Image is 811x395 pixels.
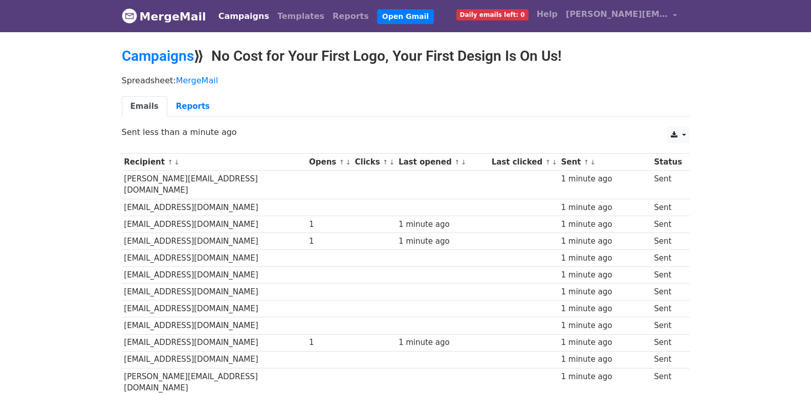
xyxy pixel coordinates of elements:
a: ↓ [461,158,467,166]
p: Sent less than a minute ago [122,127,690,137]
th: Last opened [396,154,489,171]
th: Status [651,154,684,171]
td: Sent [651,317,684,334]
a: ↓ [345,158,351,166]
div: 1 minute ago [561,337,649,348]
div: 1 minute ago [561,173,649,185]
td: [EMAIL_ADDRESS][DOMAIN_NAME] [122,300,307,317]
a: Campaigns [214,6,273,27]
td: [EMAIL_ADDRESS][DOMAIN_NAME] [122,199,307,216]
a: ↓ [389,158,395,166]
a: Help [533,4,562,25]
td: [EMAIL_ADDRESS][DOMAIN_NAME] [122,216,307,233]
a: MergeMail [176,76,218,85]
div: 1 [309,337,350,348]
a: Campaigns [122,48,194,64]
div: 1 minute ago [561,286,649,298]
td: Sent [651,300,684,317]
th: Sent [559,154,652,171]
span: [PERSON_NAME][EMAIL_ADDRESS][DOMAIN_NAME] [566,8,668,20]
img: MergeMail logo [122,8,137,24]
a: ↓ [590,158,596,166]
div: 1 minute ago [561,303,649,315]
div: 1 [309,236,350,247]
th: Recipient [122,154,307,171]
span: Daily emails left: 0 [456,9,529,20]
th: Last clicked [489,154,559,171]
a: Templates [273,6,328,27]
div: 1 minute ago [561,354,649,365]
td: [EMAIL_ADDRESS][DOMAIN_NAME] [122,334,307,351]
div: 1 minute ago [561,252,649,264]
div: 1 minute ago [561,269,649,281]
p: Spreadsheet: [122,75,690,86]
div: 1 minute ago [399,337,487,348]
a: [PERSON_NAME][EMAIL_ADDRESS][DOMAIN_NAME] [562,4,682,28]
h2: ⟫ No Cost for Your First Logo, Your First Design Is On Us! [122,48,690,65]
td: [PERSON_NAME][EMAIL_ADDRESS][DOMAIN_NAME] [122,171,307,199]
td: Sent [651,233,684,249]
a: ↑ [545,158,551,166]
td: Sent [651,216,684,233]
td: Sent [651,250,684,267]
div: 1 minute ago [561,202,649,214]
a: MergeMail [122,6,206,27]
td: Sent [651,267,684,284]
a: ↑ [584,158,589,166]
a: ↓ [174,158,180,166]
td: Sent [651,171,684,199]
th: Clicks [353,154,396,171]
a: Reports [167,96,218,117]
td: [EMAIL_ADDRESS][DOMAIN_NAME] [122,284,307,300]
div: 1 minute ago [561,219,649,230]
a: Daily emails left: 0 [452,4,533,25]
a: ↑ [339,158,344,166]
td: [EMAIL_ADDRESS][DOMAIN_NAME] [122,317,307,334]
td: Sent [651,199,684,216]
a: ↓ [552,158,557,166]
td: [EMAIL_ADDRESS][DOMAIN_NAME] [122,267,307,284]
a: Reports [328,6,373,27]
div: 1 minute ago [399,219,487,230]
div: 1 minute ago [561,371,649,383]
td: Sent [651,334,684,351]
div: 1 minute ago [561,236,649,247]
a: ↑ [454,158,460,166]
div: 1 [309,219,350,230]
div: 1 minute ago [399,236,487,247]
a: ↑ [383,158,388,166]
td: [EMAIL_ADDRESS][DOMAIN_NAME] [122,250,307,267]
th: Opens [306,154,353,171]
a: Emails [122,96,167,117]
td: Sent [651,351,684,368]
td: [EMAIL_ADDRESS][DOMAIN_NAME] [122,351,307,368]
a: Open Gmail [377,9,434,24]
td: [EMAIL_ADDRESS][DOMAIN_NAME] [122,233,307,249]
a: ↑ [167,158,173,166]
td: Sent [651,284,684,300]
div: 1 minute ago [561,320,649,332]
